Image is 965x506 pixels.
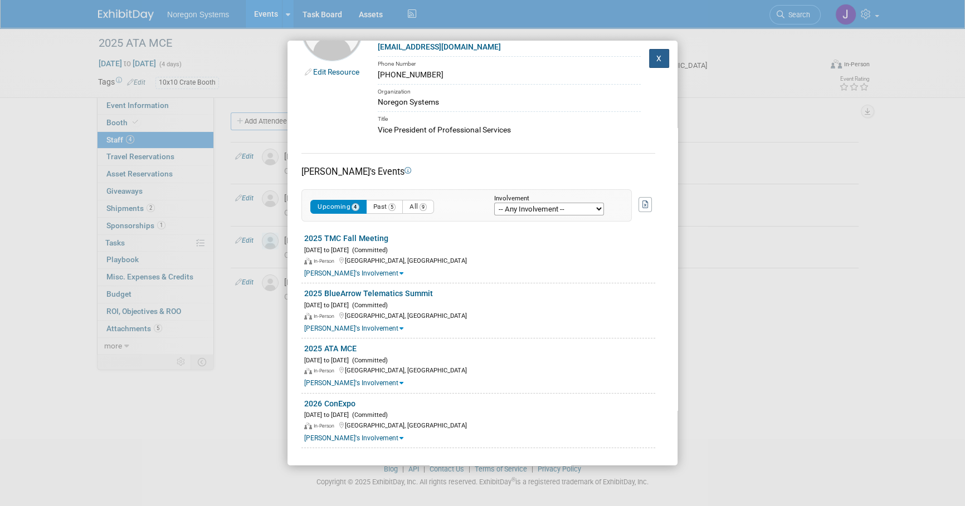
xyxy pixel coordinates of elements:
[304,255,655,266] div: [GEOGRAPHIC_DATA], [GEOGRAPHIC_DATA]
[349,247,388,254] span: (Committed)
[378,56,641,69] div: Phone Number
[304,423,312,429] img: In-Person Event
[378,84,641,97] div: Organization
[304,420,655,430] div: [GEOGRAPHIC_DATA], [GEOGRAPHIC_DATA]
[304,379,403,387] a: [PERSON_NAME]'s Involvement
[304,299,655,310] div: [DATE] to [DATE]
[494,195,615,203] div: Involvement
[304,355,655,365] div: [DATE] to [DATE]
[378,124,641,136] div: Vice President of Professional Services
[310,200,367,214] button: Upcoming4
[388,203,396,211] span: 5
[366,200,403,214] button: Past5
[349,357,388,364] span: (Committed)
[304,269,403,277] a: [PERSON_NAME]'s Involvement
[402,200,434,214] button: All9
[378,111,641,124] div: Title
[304,399,355,408] a: 2026 ConExpo
[649,49,669,68] button: X
[304,313,312,320] img: In-Person Event
[304,368,312,375] img: In-Person Event
[304,310,655,321] div: [GEOGRAPHIC_DATA], [GEOGRAPHIC_DATA]
[304,344,357,353] a: 2025 ATA MCE
[304,244,655,255] div: [DATE] to [DATE]
[304,258,312,264] img: In-Person Event
[313,67,359,76] a: Edit Resource
[304,365,655,375] div: [GEOGRAPHIC_DATA], [GEOGRAPHIC_DATA]
[314,423,338,429] span: In-Person
[301,165,655,178] div: [PERSON_NAME]'s Events
[304,289,433,298] a: 2025 BlueArrow Telematics Summit
[304,409,655,420] div: [DATE] to [DATE]
[420,203,427,211] span: 9
[349,302,388,309] span: (Committed)
[378,69,641,81] div: [PHONE_NUMBER]
[304,234,388,243] a: 2025 TMC Fall Meeting
[314,368,338,374] span: In-Person
[314,313,338,319] span: In-Person
[314,258,338,264] span: In-Person
[304,434,403,442] a: [PERSON_NAME]'s Involvement
[352,203,359,211] span: 4
[378,42,501,51] a: [EMAIL_ADDRESS][DOMAIN_NAME]
[378,96,641,108] div: Noregon Systems
[304,325,403,332] a: [PERSON_NAME]'s Involvement
[349,411,388,419] span: (Committed)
